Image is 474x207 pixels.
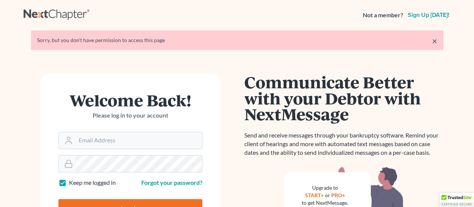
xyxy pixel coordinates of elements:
[325,192,330,198] span: or
[37,36,437,44] div: Sorry, but you don't have permission to access this page
[440,193,474,207] div: TrustedSite Certified
[363,11,403,20] strong: Not a member?
[432,36,437,45] a: ×
[331,192,345,198] a: PRO+
[406,12,451,18] a: Sign up [DATE]!
[76,132,202,149] input: Email Address
[58,111,202,120] p: Please log in to your account
[141,179,202,186] a: Forgot your password?
[58,92,202,108] h1: Welcome Back!
[69,178,116,187] label: Keep me logged in
[305,192,324,198] a: START+
[245,131,443,157] p: Send and receive messages through your bankruptcy software. Remind your client of hearings and mo...
[302,199,348,207] div: to get NextMessage.
[245,74,443,122] h1: Communicate Better with your Debtor with NextMessage
[302,184,348,192] div: Upgrade to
